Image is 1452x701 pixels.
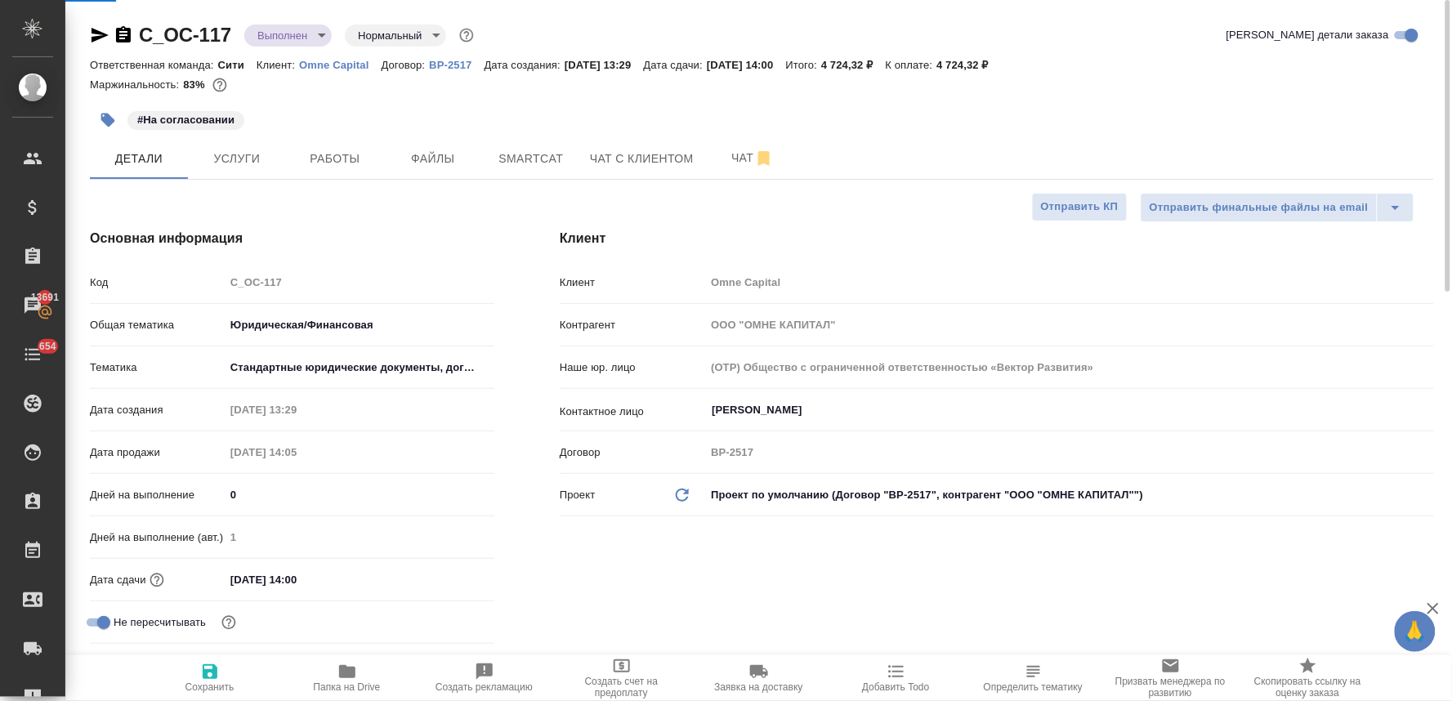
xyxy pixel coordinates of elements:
[225,311,494,339] div: Юридическая/Финансовая
[90,487,225,503] p: Дней на выполнение
[644,59,707,71] p: Дата сдачи:
[984,681,1083,693] span: Определить тематику
[90,275,225,291] p: Код
[225,568,368,592] input: ✎ Введи что-нибудь
[690,655,828,701] button: Заявка на доставку
[754,149,774,168] svg: Отписаться
[225,354,494,382] div: Стандартные юридические документы, договоры, уставы
[225,398,368,422] input: Пустое поле
[965,655,1102,701] button: Определить тематику
[560,359,705,376] p: Наше юр. лицо
[114,614,206,631] span: Не пересчитывать
[560,487,596,503] p: Проект
[886,59,937,71] p: К оплате:
[225,525,494,549] input: Пустое поле
[560,275,705,291] p: Клиент
[560,444,705,461] p: Договор
[937,59,1002,71] p: 4 724,32 ₽
[565,59,644,71] p: [DATE] 13:29
[1226,27,1389,43] span: [PERSON_NAME] детали заказа
[394,149,472,169] span: Файлы
[345,25,446,47] div: Выполнен
[1032,193,1128,221] button: Отправить КП
[429,59,484,71] p: ВР-2517
[1249,676,1367,699] span: Скопировать ссылку на оценку заказа
[1112,676,1230,699] span: Призвать менеджера по развитию
[1102,655,1240,701] button: Призвать менеджера по развитию
[90,59,218,71] p: Ответственная команда:
[90,444,225,461] p: Дата продажи
[705,313,1434,337] input: Пустое поле
[299,59,381,71] p: Omne Capital
[183,78,208,91] p: 83%
[705,355,1434,379] input: Пустое поле
[279,655,416,701] button: Папка на Drive
[1041,198,1119,217] span: Отправить КП
[382,59,430,71] p: Договор:
[299,57,381,71] a: Omne Capital
[560,404,705,420] p: Контактное лицо
[90,402,225,418] p: Дата создания
[209,74,230,96] button: 676.90 RUB;
[90,572,146,588] p: Дата сдачи
[714,681,802,693] span: Заявка на доставку
[560,317,705,333] p: Контрагент
[252,29,312,42] button: Выполнен
[257,59,299,71] p: Клиент:
[705,481,1434,509] div: Проект по умолчанию (Договор "ВР-2517", контрагент "ООО "ОМНЕ КАПИТАЛ"")
[4,285,61,326] a: 13691
[862,681,929,693] span: Добавить Todo
[713,148,792,168] span: Чат
[707,59,786,71] p: [DATE] 14:00
[90,25,109,45] button: Скопировать ссылку для ЯМессенджера
[4,334,61,375] a: 654
[139,24,231,46] a: C_OC-117
[821,59,886,71] p: 4 724,32 ₽
[314,681,381,693] span: Папка на Drive
[114,25,133,45] button: Скопировать ссылку
[198,149,276,169] span: Услуги
[828,655,965,701] button: Добавить Todo
[146,569,168,591] button: Если добавить услуги и заполнить их объемом, то дата рассчитается автоматически
[1141,193,1414,222] div: split button
[90,229,494,248] h4: Основная информация
[90,317,225,333] p: Общая тематика
[90,359,225,376] p: Тематика
[21,289,69,306] span: 13691
[436,681,533,693] span: Создать рекламацию
[416,655,553,701] button: Создать рекламацию
[1141,193,1378,222] button: Отправить финальные файлы на email
[1395,611,1436,652] button: 🙏
[485,59,565,71] p: Дата создания:
[137,112,235,128] p: #На согласовании
[429,57,484,71] a: ВР-2517
[90,529,225,546] p: Дней на выполнение (авт.)
[225,483,494,507] input: ✎ Введи что-нибудь
[456,25,477,46] button: Доп статусы указывают на важность/срочность заказа
[185,681,235,693] span: Сохранить
[492,149,570,169] span: Smartcat
[590,149,694,169] span: Чат с клиентом
[296,149,374,169] span: Работы
[90,102,126,138] button: Добавить тэг
[1425,409,1428,412] button: Open
[90,78,183,91] p: Маржинальность:
[1150,199,1369,217] span: Отправить финальные файлы на email
[563,676,681,699] span: Создать счет на предоплату
[29,338,66,355] span: 654
[126,112,246,126] span: На согласовании
[705,440,1434,464] input: Пустое поле
[786,59,821,71] p: Итого:
[560,229,1434,248] h4: Клиент
[1240,655,1377,701] button: Скопировать ссылку на оценку заказа
[233,654,254,676] button: Выбери, если сб и вс нужно считать рабочими днями для выполнения заказа.
[705,270,1434,294] input: Пустое поле
[141,655,279,701] button: Сохранить
[353,29,427,42] button: Нормальный
[244,25,332,47] div: Выполнен
[225,270,494,294] input: Пустое поле
[218,59,257,71] p: Сити
[218,612,239,633] button: Включи, если не хочешь, чтобы указанная дата сдачи изменилась после переставления заказа в 'Подтв...
[100,149,178,169] span: Детали
[225,440,368,464] input: Пустое поле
